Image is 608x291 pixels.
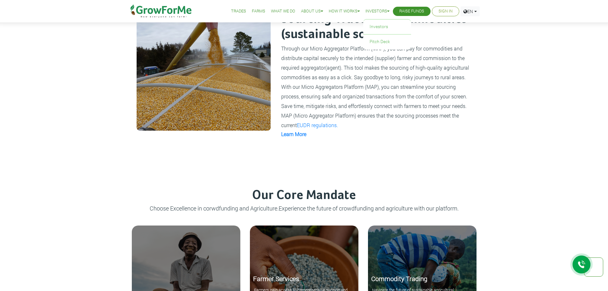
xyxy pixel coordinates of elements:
b: Commodity Trading [371,274,427,283]
a: Investors [365,8,389,15]
a: Pitch Deck [363,34,411,49]
a: Farms [252,8,265,15]
a: What We Do [271,8,295,15]
a: Learn More [281,131,306,137]
h2: Sourcing Traceable commodities (sustainable sourcing) [281,11,471,42]
a: EN [461,6,480,16]
a: About Us [301,8,323,15]
h3: Our Core Mandate [128,188,480,203]
a: EUDR regulations. [297,122,338,128]
a: Trades [231,8,246,15]
p: Choose Excellence in corwdfunding and Agriculture.Experience the future of crowdfunding and agric... [128,204,480,213]
a: Sign In [439,8,453,15]
small: Through our Micro Aggregator Platform (MAP), you can pay for commodities and distribute capital s... [281,45,469,128]
a: How it Works [329,8,360,15]
a: Investors [363,19,411,34]
img: growforme image [137,19,271,131]
b: Farmer Services [253,274,299,283]
a: Raise Funds [399,8,424,15]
